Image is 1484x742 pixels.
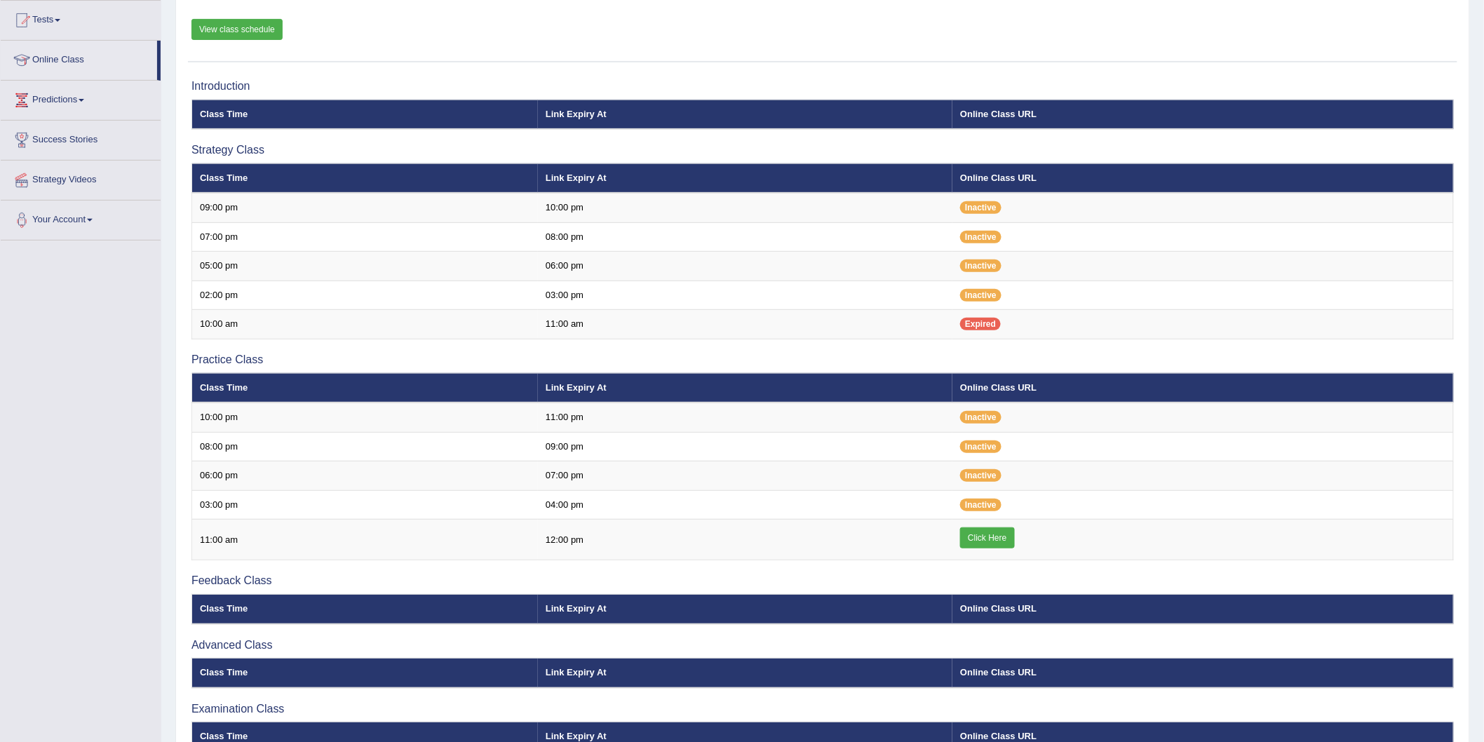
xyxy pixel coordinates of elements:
[192,403,539,432] td: 10:00 pm
[192,461,539,491] td: 06:00 pm
[960,231,1001,243] span: Inactive
[952,163,1453,193] th: Online Class URL
[191,639,1454,652] h3: Advanced Class
[192,520,539,560] td: 11:00 am
[538,373,952,403] th: Link Expiry At
[192,252,539,281] td: 05:00 pm
[191,353,1454,366] h3: Practice Class
[538,461,952,491] td: 07:00 pm
[538,595,952,624] th: Link Expiry At
[192,310,539,339] td: 10:00 am
[960,201,1001,214] span: Inactive
[960,527,1014,548] a: Click Here
[1,121,161,156] a: Success Stories
[538,222,952,252] td: 08:00 pm
[192,595,539,624] th: Class Time
[192,163,539,193] th: Class Time
[192,659,539,688] th: Class Time
[538,281,952,310] td: 03:00 pm
[192,490,539,520] td: 03:00 pm
[960,499,1001,511] span: Inactive
[538,193,952,222] td: 10:00 pm
[1,201,161,236] a: Your Account
[538,490,952,520] td: 04:00 pm
[538,432,952,461] td: 09:00 pm
[192,373,539,403] th: Class Time
[1,41,157,76] a: Online Class
[538,310,952,339] td: 11:00 am
[1,161,161,196] a: Strategy Videos
[538,100,952,129] th: Link Expiry At
[538,163,952,193] th: Link Expiry At
[191,144,1454,156] h3: Strategy Class
[1,1,161,36] a: Tests
[192,432,539,461] td: 08:00 pm
[952,373,1453,403] th: Online Class URL
[191,703,1454,715] h3: Examination Class
[538,659,952,688] th: Link Expiry At
[538,520,952,560] td: 12:00 pm
[538,403,952,432] td: 11:00 pm
[960,259,1001,272] span: Inactive
[960,318,1001,330] span: Expired
[960,289,1001,302] span: Inactive
[960,411,1001,424] span: Inactive
[192,193,539,222] td: 09:00 pm
[960,469,1001,482] span: Inactive
[192,222,539,252] td: 07:00 pm
[952,595,1453,624] th: Online Class URL
[960,440,1001,453] span: Inactive
[952,100,1453,129] th: Online Class URL
[192,281,539,310] td: 02:00 pm
[191,19,283,40] a: View class schedule
[1,81,161,116] a: Predictions
[538,252,952,281] td: 06:00 pm
[191,574,1454,587] h3: Feedback Class
[191,80,1454,93] h3: Introduction
[952,659,1453,688] th: Online Class URL
[192,100,539,129] th: Class Time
